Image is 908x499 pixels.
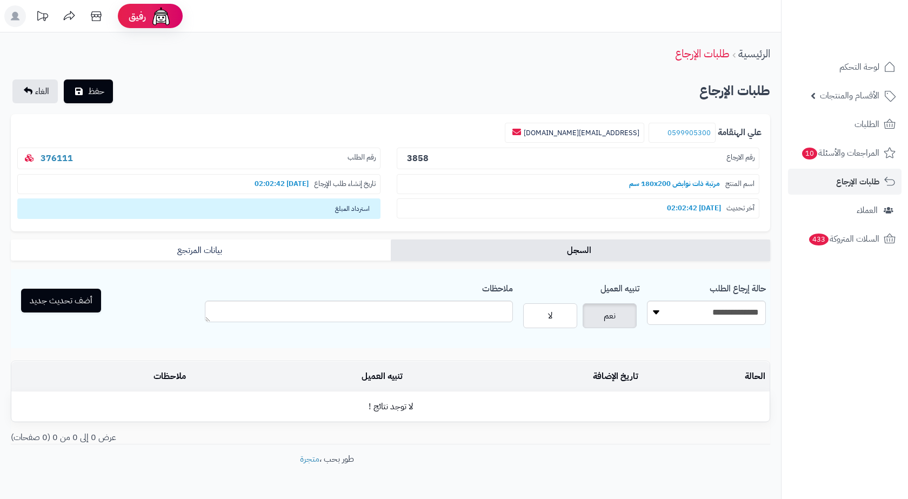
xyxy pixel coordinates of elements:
a: الغاء [12,79,58,103]
span: 10 [802,147,818,160]
span: اسم المنتج [725,179,755,189]
span: رقم الارجاع [726,152,755,165]
div: عرض 0 إلى 0 من 0 (0 صفحات) [3,431,391,444]
span: 433 [808,233,830,246]
span: الطلبات [854,117,879,132]
a: المراجعات والأسئلة10 [788,140,902,166]
button: حفظ [64,79,113,103]
a: [EMAIL_ADDRESS][DOMAIN_NAME] [524,128,639,138]
a: بيانات المرتجع [11,239,391,261]
span: لا [548,309,552,322]
a: السجل [391,239,771,261]
td: لا توجد نتائج ! [11,392,770,422]
span: السلات المتروكة [808,231,879,247]
a: الطلبات [788,111,902,137]
span: آخر تحديث [726,203,755,214]
label: ملاحظات [482,278,513,295]
button: أضف تحديث جديد [21,289,101,312]
b: 3858 [407,152,429,165]
span: تاريخ إنشاء طلب الإرجاع [314,179,376,189]
img: logo-2.png [834,10,898,33]
b: [DATE] 02:02:42 [662,203,726,213]
a: طلبات الإرجاع [788,169,902,195]
b: [DATE] 02:02:42 [249,178,314,189]
h2: طلبات الإرجاع [699,80,770,102]
a: 0599905300 [667,128,711,138]
span: استرداد المبلغ [17,198,380,219]
span: الغاء [35,85,49,98]
img: ai-face.png [150,5,172,27]
td: تنبيه العميل [190,362,407,391]
a: العملاء [788,197,902,223]
td: الحالة [643,362,770,391]
span: رفيق [129,10,146,23]
label: حالة إرجاع الطلب [710,278,766,295]
span: حفظ [88,85,104,98]
a: السلات المتروكة433 [788,226,902,252]
a: تحديثات المنصة [29,5,56,30]
span: المراجعات والأسئلة [801,145,879,161]
span: نعم [604,309,616,322]
span: لوحة التحكم [839,59,879,75]
td: تاريخ الإضافة [407,362,643,391]
a: 376111 [41,152,73,165]
b: مرتبة ذات نوابض 180x200 سم [624,178,725,189]
b: علي الهنقامة [718,127,762,139]
span: طلبات الإرجاع [836,174,879,189]
a: لوحة التحكم [788,54,902,80]
span: العملاء [857,203,878,218]
a: طلبات الإرجاع [675,45,730,62]
td: ملاحظات [11,362,190,391]
span: رقم الطلب [348,152,376,165]
a: الرئيسية [738,45,770,62]
span: الأقسام والمنتجات [820,88,879,103]
a: متجرة [300,453,319,465]
label: تنبيه العميل [600,278,639,295]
